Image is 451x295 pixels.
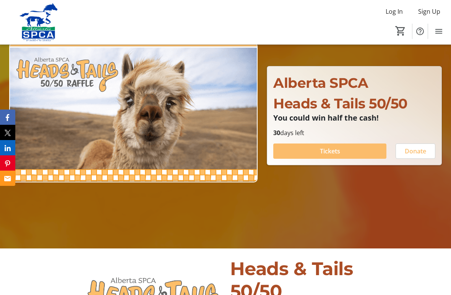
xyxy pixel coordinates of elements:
[273,74,368,91] span: Alberta SPCA
[320,147,340,156] span: Tickets
[386,7,403,16] span: Log In
[9,43,258,182] img: Campaign CTA Media Photo
[273,129,280,137] span: 30
[273,95,407,112] span: Heads & Tails 50/50
[273,128,435,137] p: days left
[273,143,386,159] button: Tickets
[394,24,407,38] button: Cart
[418,7,440,16] span: Sign Up
[273,114,435,122] p: You could win half the cash!
[5,3,73,41] img: Alberta SPCA's Logo
[431,24,446,39] button: Menu
[405,147,426,156] span: Donate
[412,5,446,18] button: Sign Up
[396,143,435,159] button: Donate
[380,5,409,18] button: Log In
[412,24,428,39] button: Help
